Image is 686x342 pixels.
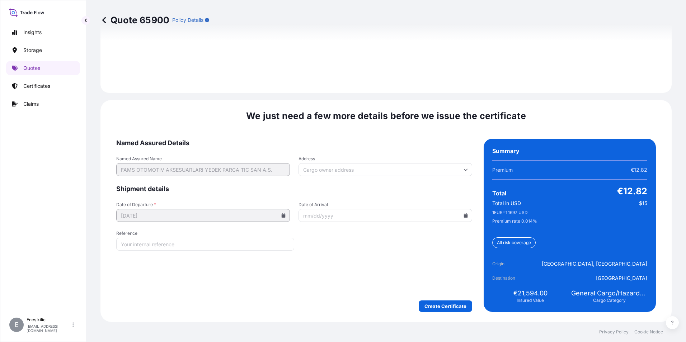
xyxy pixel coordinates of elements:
span: €12.82 [617,185,647,197]
a: Quotes [6,61,80,75]
span: €12.82 [631,166,647,174]
span: Shipment details [116,185,472,193]
span: We just need a few more details before we issue the certificate [246,110,526,122]
span: Origin [492,260,532,267]
a: Insights [6,25,80,39]
p: Create Certificate [424,303,466,310]
span: Named Assured Name [116,156,290,162]
span: Named Assured Details [116,139,472,147]
span: Destination [492,275,532,282]
input: mm/dd/yyyy [116,209,290,222]
span: Reference [116,231,294,236]
a: Privacy Policy [599,329,629,335]
a: Certificates [6,79,80,93]
span: €21,594.00 [513,289,548,298]
span: Premium rate 0.014 % [492,218,537,224]
input: Cargo owner address [299,163,472,176]
p: Enes kilic [27,317,71,323]
p: Claims [23,100,39,108]
span: [GEOGRAPHIC_DATA], [GEOGRAPHIC_DATA] [542,260,647,267]
span: Address [299,156,472,162]
input: mm/dd/yyyy [299,209,472,222]
p: [EMAIL_ADDRESS][DOMAIN_NAME] [27,324,71,333]
input: Your internal reference [116,238,294,251]
span: Premium [492,166,513,174]
span: Date of Departure [116,202,290,208]
p: Insights [23,29,42,36]
p: Policy Details [172,16,203,24]
span: Total [492,190,506,197]
span: Date of Arrival [299,202,472,208]
p: Quotes [23,65,40,72]
a: Storage [6,43,80,57]
span: Total in USD [492,200,521,207]
span: $15 [639,200,647,207]
span: Cargo Category [593,298,626,303]
span: Insured Value [517,298,544,303]
a: Cookie Notice [634,329,663,335]
span: E [15,321,19,328]
button: Create Certificate [419,300,472,312]
a: Claims [6,97,80,111]
div: All risk coverage [492,237,536,248]
p: Quote 65900 [100,14,169,26]
span: General Cargo/Hazardous Material [571,289,647,298]
span: Summary [492,147,520,155]
span: [GEOGRAPHIC_DATA] [596,275,647,282]
span: 1 EUR = 1.1697 USD [492,210,528,215]
p: Storage [23,47,42,54]
p: Certificates [23,82,50,90]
